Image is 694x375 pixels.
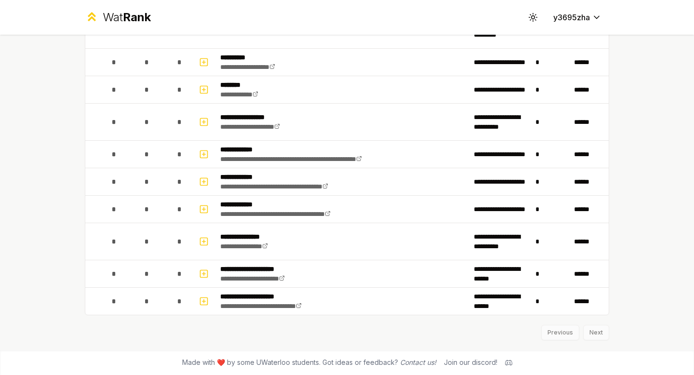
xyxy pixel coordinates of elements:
[123,10,151,24] span: Rank
[103,10,151,25] div: Wat
[444,358,497,367] div: Join our discord!
[546,9,609,26] button: y3695zha
[85,10,151,25] a: WatRank
[400,358,436,366] a: Contact us!
[182,358,436,367] span: Made with ❤️ by some UWaterloo students. Got ideas or feedback?
[553,12,590,23] span: y3695zha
